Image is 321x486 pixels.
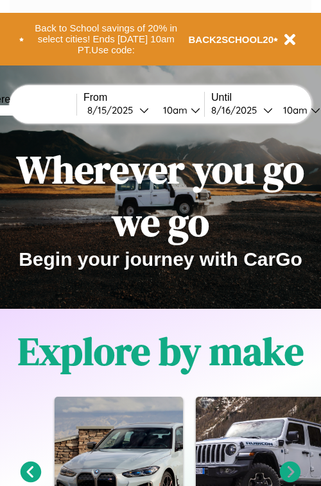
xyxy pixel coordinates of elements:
button: 8/15/2025 [83,103,153,117]
div: 10am [157,104,191,116]
div: 8 / 16 / 2025 [211,104,263,116]
button: 10am [153,103,204,117]
div: 8 / 15 / 2025 [87,104,139,116]
h1: Explore by make [18,325,304,378]
div: 10am [277,104,311,116]
b: BACK2SCHOOL20 [189,34,274,45]
label: From [83,92,204,103]
button: Back to School savings of 20% in select cities! Ends [DATE] 10am PT.Use code: [24,19,189,59]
